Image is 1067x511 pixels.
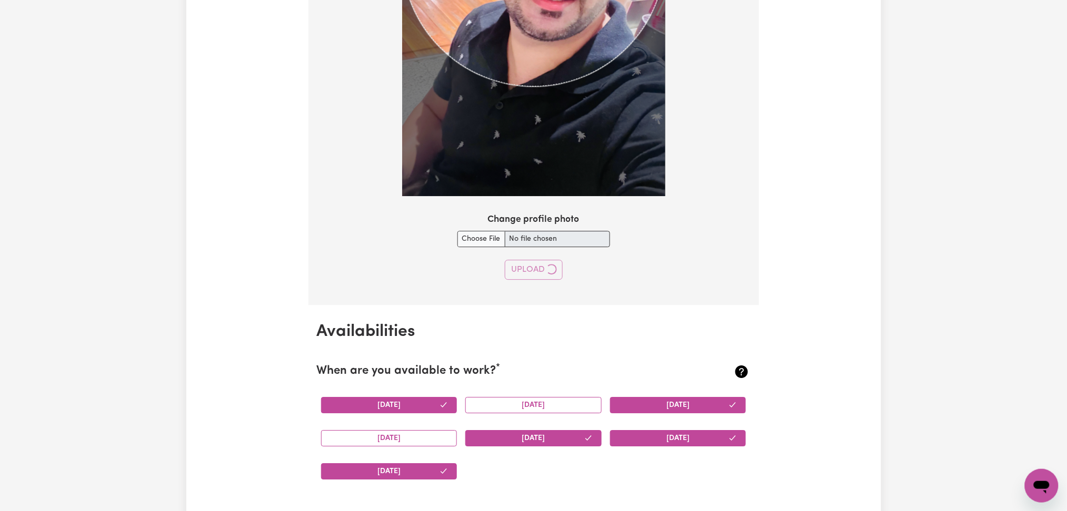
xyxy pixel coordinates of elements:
label: Change profile photo [488,213,580,227]
button: [DATE] [321,430,457,446]
button: [DATE] [610,430,746,446]
h2: When are you available to work? [317,364,679,379]
button: [DATE] [465,397,602,413]
h2: Availabilities [317,322,751,342]
button: [DATE] [321,397,457,413]
iframe: Button to launch messaging window [1025,469,1059,503]
button: [DATE] [610,397,746,413]
button: [DATE] [321,463,457,479]
button: [DATE] [465,430,602,446]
